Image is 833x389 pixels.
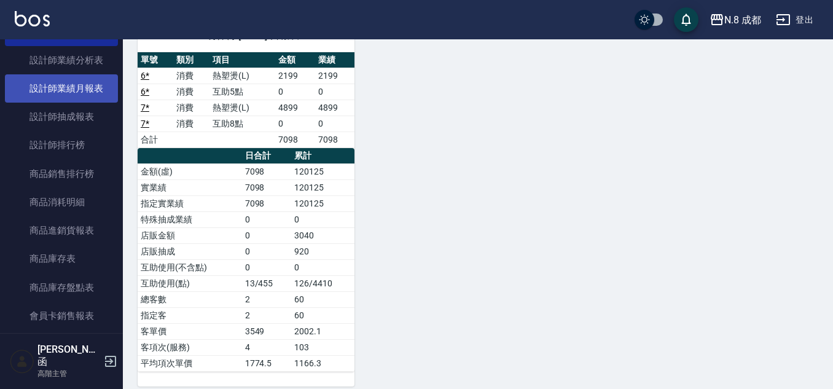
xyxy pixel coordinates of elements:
[291,163,354,179] td: 120125
[242,148,291,164] th: 日合計
[242,227,291,243] td: 0
[209,68,275,84] td: 熱塑燙(L)
[315,84,355,100] td: 0
[138,195,242,211] td: 指定實業績
[242,339,291,355] td: 4
[315,100,355,116] td: 4899
[242,179,291,195] td: 7098
[173,116,209,132] td: 消費
[138,307,242,323] td: 指定客
[209,52,275,68] th: 項目
[291,291,354,307] td: 60
[242,355,291,371] td: 1774.5
[275,100,315,116] td: 4899
[138,243,242,259] td: 店販抽成
[5,160,118,188] a: 商品銷售排行榜
[242,243,291,259] td: 0
[138,355,242,371] td: 平均項次單價
[173,84,209,100] td: 消費
[138,339,242,355] td: 客項次(服務)
[209,84,275,100] td: 互助5點
[242,291,291,307] td: 2
[242,307,291,323] td: 2
[138,291,242,307] td: 總客數
[5,330,118,358] a: 服務扣項明細表
[209,100,275,116] td: 熱塑燙(L)
[724,12,761,28] div: N.8 成都
[291,179,354,195] td: 120125
[5,103,118,131] a: 設計師抽成報表
[275,52,315,68] th: 金額
[5,302,118,330] a: 會員卡銷售報表
[242,259,291,275] td: 0
[138,227,242,243] td: 店販金額
[138,148,354,372] table: a dense table
[291,307,354,323] td: 60
[674,7,698,32] button: save
[138,323,242,339] td: 客單價
[5,188,118,216] a: 商品消耗明細
[275,132,315,147] td: 7098
[242,211,291,227] td: 0
[315,132,355,147] td: 7098
[138,259,242,275] td: 互助使用(不含點)
[138,275,242,291] td: 互助使用(點)
[291,275,354,291] td: 126/4410
[138,211,242,227] td: 特殊抽成業績
[5,273,118,302] a: 商品庫存盤點表
[275,116,315,132] td: 0
[242,195,291,211] td: 7098
[209,116,275,132] td: 互助8點
[15,11,50,26] img: Logo
[173,52,209,68] th: 類別
[291,355,354,371] td: 1166.3
[37,368,100,379] p: 高階主管
[291,259,354,275] td: 0
[5,74,118,103] a: 設計師業績月報表
[275,68,315,84] td: 2199
[138,52,173,68] th: 單號
[5,245,118,273] a: 商品庫存表
[771,9,818,31] button: 登出
[242,323,291,339] td: 3549
[5,46,118,74] a: 設計師業績分析表
[10,349,34,374] img: Person
[291,227,354,243] td: 3040
[291,195,354,211] td: 120125
[5,216,118,245] a: 商品進銷貨報表
[138,132,173,147] td: 合計
[315,52,355,68] th: 業績
[173,100,209,116] td: 消費
[291,243,354,259] td: 920
[173,68,209,84] td: 消費
[291,339,354,355] td: 103
[37,344,100,368] h5: [PERSON_NAME]函
[138,52,354,148] table: a dense table
[291,211,354,227] td: 0
[315,68,355,84] td: 2199
[275,84,315,100] td: 0
[291,323,354,339] td: 2002.1
[705,7,766,33] button: N.8 成都
[138,179,242,195] td: 實業績
[138,163,242,179] td: 金額(虛)
[291,148,354,164] th: 累計
[315,116,355,132] td: 0
[242,163,291,179] td: 7098
[242,275,291,291] td: 13/455
[5,131,118,159] a: 設計師排行榜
